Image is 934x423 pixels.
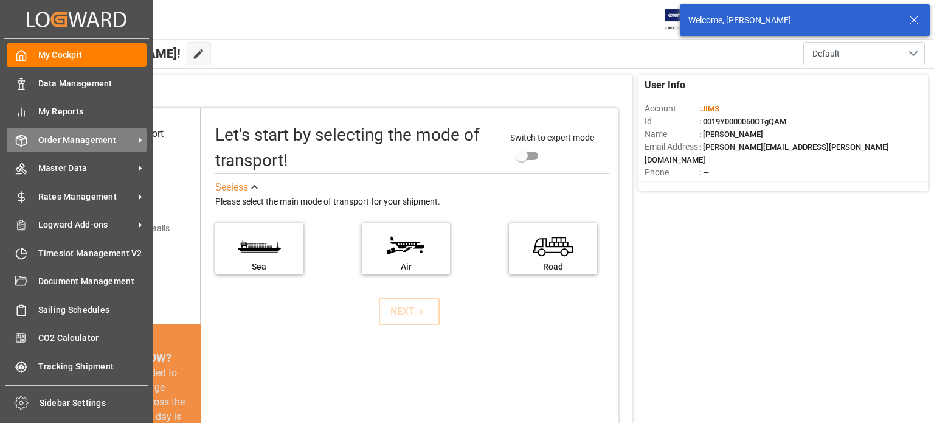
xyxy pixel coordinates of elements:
a: CO2 Calculator [7,326,147,350]
div: Add shipping details [94,222,170,235]
div: NEXT [390,304,427,319]
div: Welcome, [PERSON_NAME] [688,14,898,27]
span: Account [645,102,699,115]
span: My Reports [38,105,147,118]
a: Tracking Shipment [7,354,147,378]
span: Id [645,115,699,128]
span: Timeslot Management V2 [38,247,147,260]
span: Switch to expert mode [510,133,594,142]
span: Logward Add-ons [38,218,134,231]
span: User Info [645,78,685,93]
a: Sailing Schedules [7,298,147,321]
span: Tracking Shipment [38,360,147,373]
span: Phone [645,166,699,179]
span: Rates Management [38,191,134,203]
div: Air [368,260,444,273]
span: Name [645,128,699,141]
button: NEXT [379,298,440,325]
span: Default [812,47,840,60]
a: Data Management [7,71,147,95]
span: Data Management [38,77,147,90]
span: Document Management [38,275,147,288]
div: Sea [221,260,297,273]
span: : — [699,168,709,177]
span: CO2 Calculator [38,332,147,344]
span: My Cockpit [38,49,147,61]
span: : Shipper [699,181,730,190]
div: Please select the main mode of transport for your shipment. [215,195,609,209]
a: Document Management [7,270,147,293]
span: Sidebar Settings [40,397,148,410]
div: Road [515,260,591,273]
span: Master Data [38,162,134,175]
span: Account Type [645,179,699,192]
span: JIMS [701,104,719,113]
span: Sailing Schedules [38,304,147,316]
span: : 0019Y0000050OTgQAM [699,117,786,126]
a: My Cockpit [7,43,147,67]
span: Order Management [38,134,134,147]
a: Timeslot Management V2 [7,241,147,265]
div: See less [215,180,248,195]
span: Hello [PERSON_NAME]! [50,42,181,65]
img: Exertis%20JAM%20-%20Email%20Logo.jpg_1722504956.jpg [665,9,707,30]
span: : [PERSON_NAME][EMAIL_ADDRESS][PERSON_NAME][DOMAIN_NAME] [645,142,889,164]
span: : [699,104,719,113]
span: : [PERSON_NAME] [699,130,763,139]
a: My Reports [7,100,147,124]
button: open menu [803,42,925,65]
div: Let's start by selecting the mode of transport! [215,122,499,173]
span: Email Address [645,141,699,153]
